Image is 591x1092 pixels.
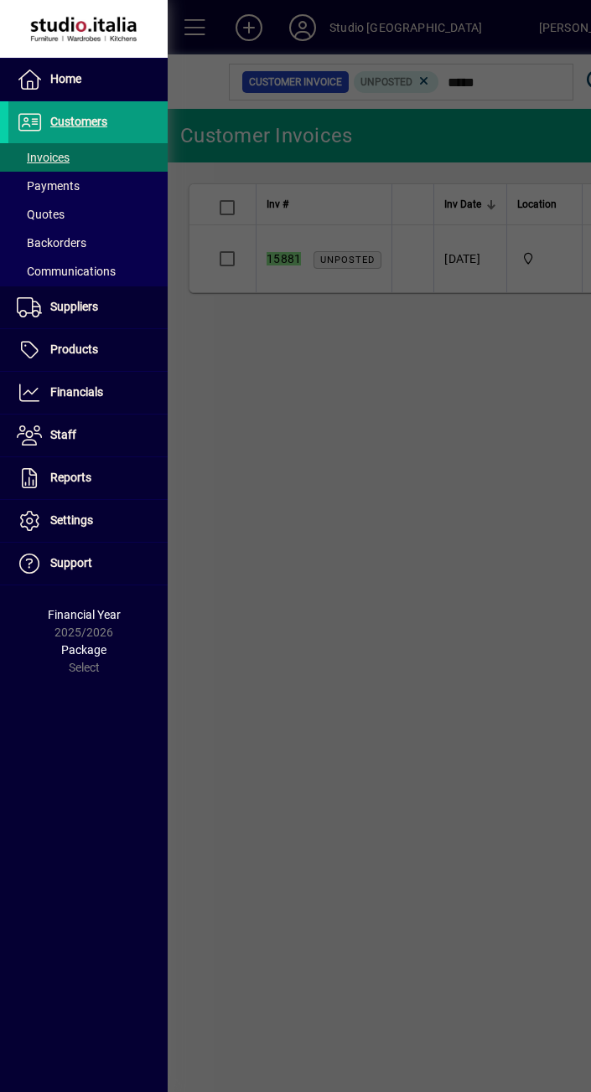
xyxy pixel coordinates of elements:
[8,286,168,328] a: Suppliers
[8,172,168,200] a: Payments
[8,143,168,172] a: Invoices
[50,300,98,313] span: Suppliers
[17,179,80,193] span: Payments
[50,385,103,399] span: Financials
[17,208,65,221] span: Quotes
[17,236,86,250] span: Backorders
[8,415,168,456] a: Staff
[17,151,70,164] span: Invoices
[8,257,168,286] a: Communications
[8,329,168,371] a: Products
[48,608,121,621] span: Financial Year
[8,372,168,414] a: Financials
[61,643,106,657] span: Package
[50,343,98,356] span: Products
[8,229,168,257] a: Backorders
[50,72,81,85] span: Home
[8,200,168,229] a: Quotes
[50,513,93,527] span: Settings
[8,59,168,100] a: Home
[8,457,168,499] a: Reports
[50,556,92,569] span: Support
[50,471,91,484] span: Reports
[8,543,168,585] a: Support
[50,428,76,441] span: Staff
[50,115,107,128] span: Customers
[17,265,116,278] span: Communications
[8,500,168,542] a: Settings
